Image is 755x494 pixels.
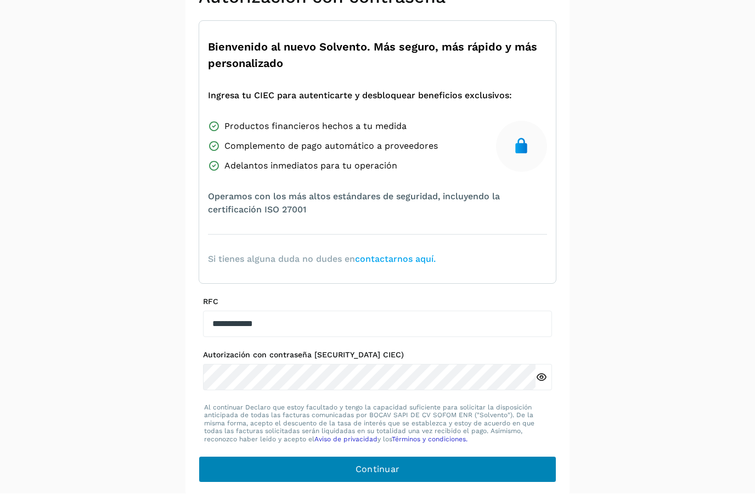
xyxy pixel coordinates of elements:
[199,457,556,483] button: Continuar
[224,160,397,173] span: Adelantos inmediatos para tu operación
[224,120,407,133] span: Productos financieros hechos a tu medida
[314,436,377,444] a: Aviso de privacidad
[204,404,551,444] p: Al continuar Declaro que estoy facultado y tengo la capacidad suficiente para solicitar la dispos...
[208,39,547,72] span: Bienvenido al nuevo Solvento. Más seguro, más rápido y más personalizado
[512,138,530,155] img: secure
[356,464,400,476] span: Continuar
[208,253,436,266] span: Si tienes alguna duda no dudes en
[203,297,552,307] label: RFC
[203,351,552,360] label: Autorización con contraseña [SECURITY_DATA] CIEC)
[355,254,436,265] a: contactarnos aquí.
[392,436,467,444] a: Términos y condiciones.
[224,140,438,153] span: Complemento de pago automático a proveedores
[208,89,512,103] span: Ingresa tu CIEC para autenticarte y desbloquear beneficios exclusivos:
[208,190,547,217] span: Operamos con los más altos estándares de seguridad, incluyendo la certificación ISO 27001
